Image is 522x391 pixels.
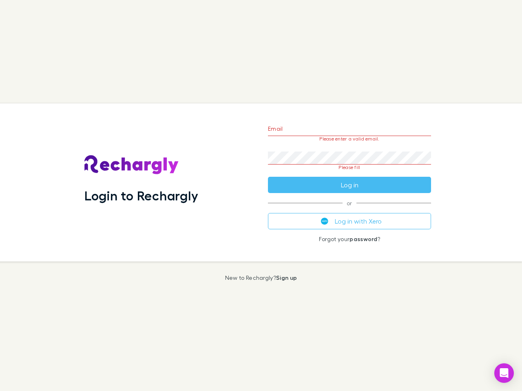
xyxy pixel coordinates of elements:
button: Log in with Xero [268,213,431,229]
img: Rechargly's Logo [84,155,179,175]
p: Please fill [268,165,431,170]
a: password [349,235,377,242]
p: Please enter a valid email. [268,136,431,142]
p: Forgot your ? [268,236,431,242]
a: Sign up [276,274,297,281]
button: Log in [268,177,431,193]
h1: Login to Rechargly [84,188,198,203]
div: Open Intercom Messenger [494,363,514,383]
img: Xero's logo [321,217,328,225]
p: New to Rechargly? [225,275,297,281]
